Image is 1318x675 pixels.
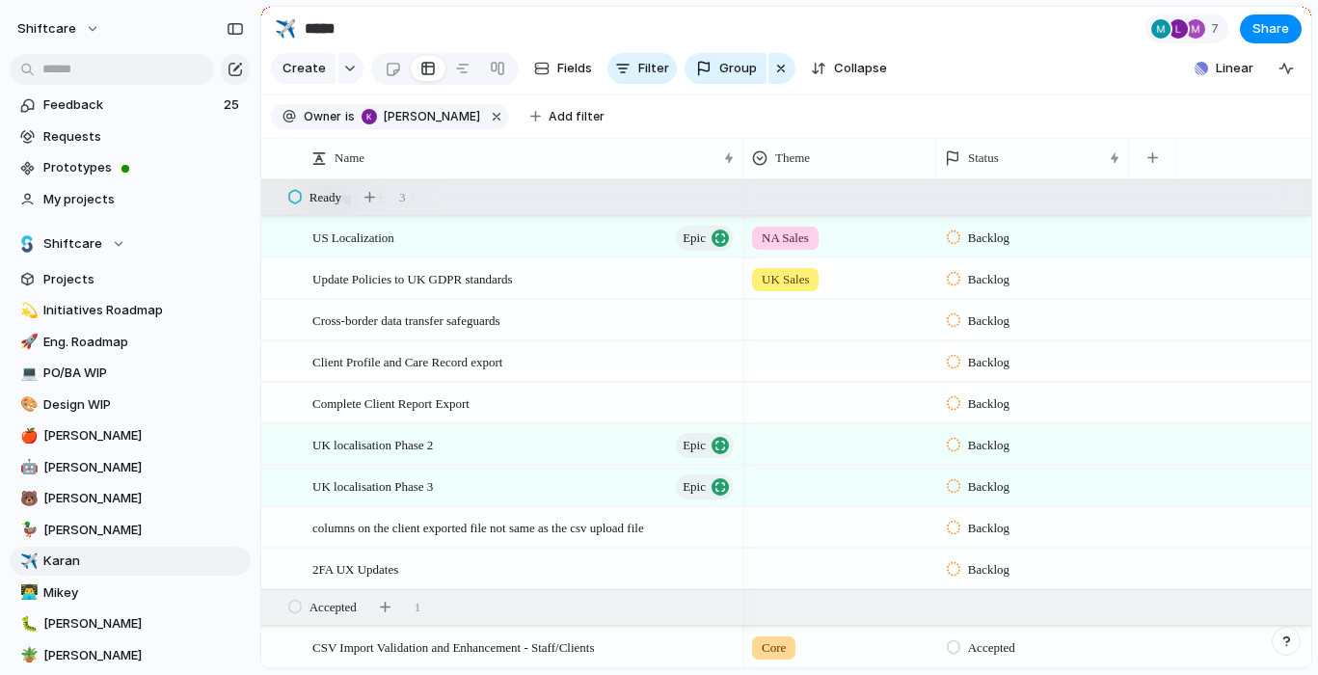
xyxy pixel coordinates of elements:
[10,153,251,182] a: Prototypes
[270,13,301,44] button: ✈️
[17,426,37,445] button: 🍎
[719,59,757,78] span: Group
[282,59,326,78] span: Create
[341,106,359,127] button: is
[968,353,1009,372] span: Backlog
[519,103,616,130] button: Add filter
[43,364,244,383] span: PO/BA WIP
[17,458,37,477] button: 🤖
[43,158,244,177] span: Prototypes
[399,188,406,207] span: 3
[312,267,513,289] span: Update Policies to UK GDPR standards
[20,331,34,353] div: 🚀
[20,581,34,604] div: 👨‍💻
[20,300,34,322] div: 💫
[10,641,251,670] div: 🪴[PERSON_NAME]
[607,53,677,84] button: Filter
[17,646,37,665] button: 🪴
[20,363,34,385] div: 💻
[304,108,341,125] span: Owner
[1240,14,1302,43] button: Share
[968,394,1009,414] span: Backlog
[43,190,244,209] span: My projects
[357,106,484,127] button: [PERSON_NAME]
[10,328,251,357] div: 🚀Eng. Roadmap
[10,91,251,120] a: Feedback25
[10,516,251,545] a: 🦆[PERSON_NAME]
[10,359,251,388] a: 💻PO/BA WIP
[20,613,34,635] div: 🐛
[10,391,251,419] a: 🎨Design WIP
[17,364,37,383] button: 💻
[676,226,734,251] button: Epic
[43,234,102,254] span: Shiftcare
[10,609,251,638] a: 🐛[PERSON_NAME]
[638,59,669,78] span: Filter
[685,53,767,84] button: Group
[762,229,809,248] span: NA Sales
[43,521,244,540] span: [PERSON_NAME]
[968,436,1009,455] span: Backlog
[20,488,34,510] div: 🐻
[345,108,355,125] span: is
[968,311,1009,331] span: Backlog
[526,53,600,84] button: Fields
[312,474,433,497] span: UK localisation Phase 3
[312,557,398,580] span: 2FA UX Updates
[17,614,37,634] button: 🐛
[968,519,1009,538] span: Backlog
[1216,59,1253,78] span: Linear
[10,579,251,607] a: 👨‍💻Mikey
[20,393,34,416] div: 🎨
[309,188,341,207] span: Ready
[43,301,244,320] span: Initiatives Roadmap
[775,148,810,168] span: Theme
[968,477,1009,497] span: Backlog
[275,15,296,41] div: ✈️
[683,432,706,459] span: Epic
[43,395,244,415] span: Design WIP
[312,391,470,414] span: Complete Client Report Export
[10,453,251,482] a: 🤖[PERSON_NAME]
[10,229,251,258] button: Shiftcare
[384,108,480,125] span: [PERSON_NAME]
[43,270,244,289] span: Projects
[968,148,999,168] span: Status
[10,296,251,325] div: 💫Initiatives Roadmap
[834,59,887,78] span: Collapse
[17,489,37,508] button: 🐻
[10,265,251,294] a: Projects
[10,547,251,576] a: ✈️Karan
[1187,54,1261,83] button: Linear
[17,583,37,603] button: 👨‍💻
[20,456,34,478] div: 🤖
[968,638,1015,658] span: Accepted
[43,95,218,115] span: Feedback
[312,309,500,331] span: Cross-border data transfer safeguards
[762,638,786,658] span: Core
[224,95,243,115] span: 25
[43,614,244,634] span: [PERSON_NAME]
[20,644,34,666] div: 🪴
[17,301,37,320] button: 💫
[10,421,251,450] div: 🍎[PERSON_NAME]
[43,552,244,571] span: Karan
[968,270,1009,289] span: Backlog
[968,560,1009,580] span: Backlog
[17,333,37,352] button: 🚀
[271,53,336,84] button: Create
[312,226,394,248] span: US Localization
[20,519,34,541] div: 🦆
[20,551,34,573] div: ✈️
[10,122,251,151] a: Requests
[309,598,357,617] span: Accepted
[9,13,110,44] button: shiftcare
[10,185,251,214] a: My projects
[43,646,244,665] span: [PERSON_NAME]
